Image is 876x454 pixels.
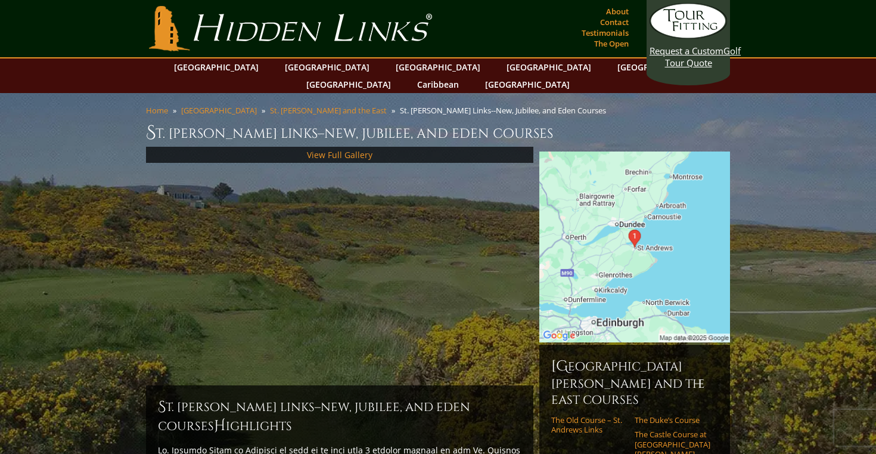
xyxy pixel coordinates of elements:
img: Google Map of Jubilee Course, St Andrews Links, St Andrews, United Kingdom [539,152,730,342]
h2: St. [PERSON_NAME] Links–New, Jubilee, and Eden Courses ighlights [158,397,521,436]
a: [GEOGRAPHIC_DATA] [501,58,597,76]
a: Caribbean [411,76,465,93]
a: About [603,3,632,20]
a: The Open [591,35,632,52]
a: The Duke’s Course [635,415,710,425]
a: [GEOGRAPHIC_DATA] [611,58,708,76]
span: Request a Custom [650,45,723,57]
span: H [214,416,226,436]
a: St. [PERSON_NAME] and the East [270,105,387,116]
a: [GEOGRAPHIC_DATA] [168,58,265,76]
a: View Full Gallery [307,149,372,160]
a: Home [146,105,168,116]
a: Testimonials [579,24,632,41]
a: [GEOGRAPHIC_DATA] [390,58,486,76]
a: [GEOGRAPHIC_DATA] [300,76,397,93]
a: Request a CustomGolf Tour Quote [650,3,727,69]
h6: [GEOGRAPHIC_DATA][PERSON_NAME] and the East Courses [551,357,718,408]
a: [GEOGRAPHIC_DATA] [181,105,257,116]
a: [GEOGRAPHIC_DATA] [479,76,576,93]
li: St. [PERSON_NAME] Links--New, Jubilee, and Eden Courses [400,105,611,116]
a: [GEOGRAPHIC_DATA] [279,58,375,76]
h1: St. [PERSON_NAME] Links–New, Jubilee, and Eden Courses [146,121,730,144]
a: The Old Course – St. Andrews Links [551,415,627,435]
a: Contact [597,14,632,30]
